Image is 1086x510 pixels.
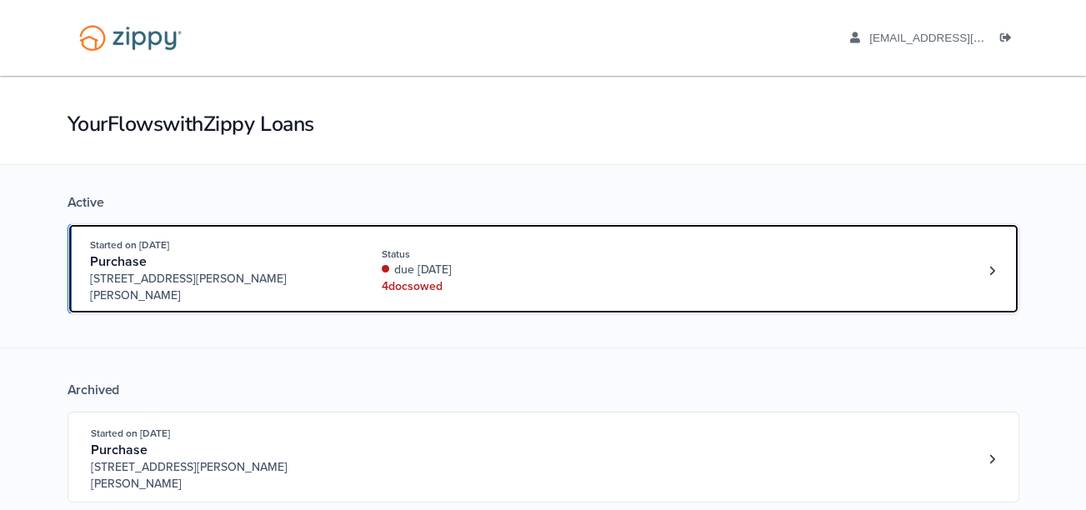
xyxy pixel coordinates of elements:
a: Log out [1000,32,1018,48]
a: Open loan 3844698 [68,412,1019,502]
a: edit profile [850,32,1061,48]
img: Logo [68,17,193,59]
span: Purchase [91,442,148,458]
span: Purchase [90,253,147,270]
span: [STREET_ADDRESS][PERSON_NAME][PERSON_NAME] [91,459,345,492]
div: Status [382,247,604,262]
span: andcook84@outlook.com [869,32,1060,44]
a: Loan number 3844698 [980,447,1005,472]
div: Active [68,194,1019,211]
h1: Your Flows with Zippy Loans [68,110,1019,138]
a: Open loan 4201219 [68,223,1019,314]
a: Loan number 4201219 [980,258,1005,283]
div: due [DATE] [382,262,604,278]
div: 4 doc s owed [382,278,604,295]
span: Started on [DATE] [91,427,170,439]
span: Started on [DATE] [90,239,169,251]
span: [STREET_ADDRESS][PERSON_NAME][PERSON_NAME] [90,271,344,304]
div: Archived [68,382,1019,398]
